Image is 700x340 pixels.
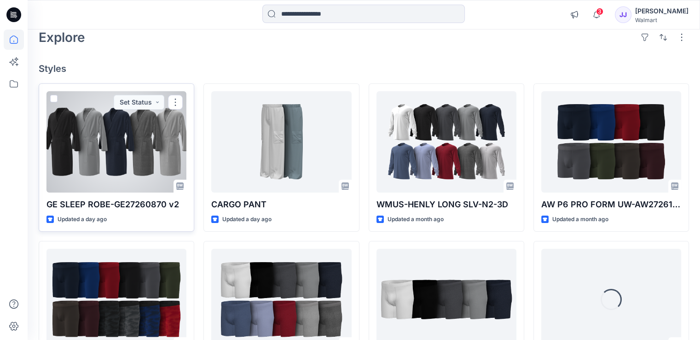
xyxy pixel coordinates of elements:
[46,91,186,193] a: GE SLEEP ROBE-GE27260870 v2
[376,198,516,211] p: WMUS-HENLY LONG SLV-N2-3D
[376,91,516,193] a: WMUS-HENLY LONG SLV-N2-3D
[58,215,107,224] p: Updated a day ago
[635,17,688,23] div: Walmart
[541,198,681,211] p: AW P6 PRO FORM UW-AW27261889
[222,215,272,224] p: Updated a day ago
[211,91,351,193] a: CARGO PANT
[615,6,631,23] div: JJ
[388,215,444,224] p: Updated a month ago
[596,8,603,15] span: 3
[211,198,351,211] p: CARGO PANT
[552,215,608,224] p: Updated a month ago
[541,91,681,193] a: AW P6 PRO FORM UW-AW27261889
[635,6,688,17] div: [PERSON_NAME]
[46,198,186,211] p: GE SLEEP ROBE-GE27260870 v2
[39,30,85,45] h2: Explore
[39,63,689,74] h4: Styles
